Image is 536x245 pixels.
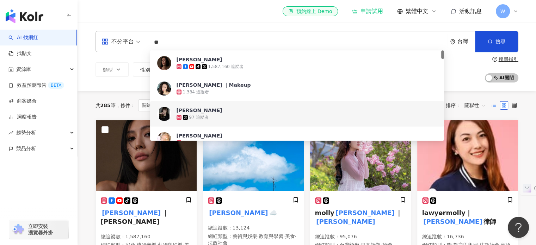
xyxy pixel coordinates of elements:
[310,120,411,191] img: KOL Avatar
[138,99,209,111] span: 關鍵字：[PERSON_NAME]
[446,100,489,111] div: 排序：
[16,61,31,77] span: 資源庫
[183,89,209,95] div: 1,384 追蹤者
[8,130,13,135] span: rise
[315,216,377,226] mark: [PERSON_NAME]
[422,233,513,240] p: 總追蹤數 ： 16,736
[8,82,64,89] a: 效益預測報告BETA
[464,100,486,111] span: 關聯性
[257,233,259,239] span: ·
[283,6,338,16] a: 預約線上 Demo
[157,81,171,96] img: KOL Avatar
[28,223,53,236] span: 立即安裝 瀏覽器外掛
[208,208,270,218] mark: [PERSON_NAME]
[101,38,109,45] span: appstore
[177,81,251,88] div: [PERSON_NAME] ｜Makeup
[315,233,406,240] p: 總追蹤數 ： 95,076
[183,140,209,146] div: 1,041 追蹤者
[203,120,304,191] img: KOL Avatar
[100,103,111,108] span: 285
[16,125,36,141] span: 趨勢分析
[208,64,244,70] div: 1,587,160 追蹤者
[103,67,113,73] span: 類型
[8,34,38,41] a: searchAI 找網紅
[157,107,171,121] img: KOL Avatar
[101,208,162,218] mark: [PERSON_NAME]
[189,115,209,121] div: 97 追蹤者
[499,56,518,62] div: 搜尋指引
[101,233,192,240] p: 總追蹤數 ： 1,587,160
[422,209,472,216] span: lawyermolly｜
[422,216,484,226] mark: [PERSON_NAME]
[450,39,455,44] span: environment
[8,98,37,105] a: 商案媒合
[101,36,134,47] div: 不分平台
[417,120,518,191] img: KOL Avatar
[334,208,396,218] mark: [PERSON_NAME]
[177,56,222,63] div: [PERSON_NAME]
[492,57,497,62] span: question-circle
[406,7,428,15] span: 繁體中文
[457,38,475,44] div: 台灣
[177,132,222,139] div: [PERSON_NAME]
[11,224,25,235] img: chrome extension
[96,103,116,108] div: 共 筆
[259,233,283,239] span: 教育與學習
[96,120,197,191] img: KOL Avatar
[177,107,222,114] div: [PERSON_NAME]
[157,56,171,70] img: KOL Avatar
[96,62,129,76] button: 類型
[9,220,68,239] a: chrome extension立即安裝 瀏覽器外掛
[495,39,505,44] span: 搜尋
[483,218,496,225] span: 律師
[315,209,334,216] span: molly
[269,209,277,216] span: ☁️
[283,233,285,239] span: ·
[352,8,383,15] a: 申請試用
[475,31,518,52] button: 搜尋
[16,141,36,157] span: 競品分析
[140,67,150,73] span: 性別
[295,233,296,239] span: ·
[6,9,43,23] img: logo
[8,114,37,121] a: 洞察報告
[208,225,299,232] p: 總追蹤數 ： 13,124
[8,50,32,57] a: 找貼文
[157,132,171,146] img: KOL Avatar
[500,7,505,15] span: W
[233,233,257,239] span: 藝術與娛樂
[285,233,295,239] span: 美食
[459,8,482,14] span: 活動訊息
[508,217,529,238] iframe: Help Scout Beacon - Open
[116,103,135,108] span: 條件 ：
[396,209,402,216] span: ｜
[288,8,332,15] div: 預約線上 Demo
[133,62,166,76] button: 性別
